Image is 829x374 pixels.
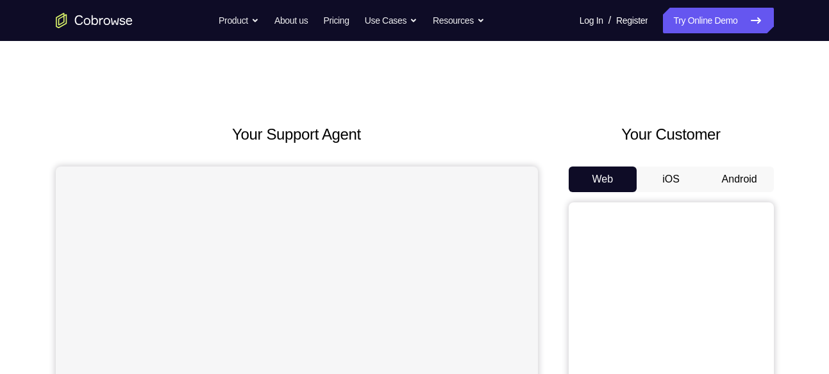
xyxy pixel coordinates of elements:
[274,8,308,33] a: About us
[433,8,485,33] button: Resources
[365,8,417,33] button: Use Cases
[637,167,705,192] button: iOS
[580,8,603,33] a: Log In
[569,123,774,146] h2: Your Customer
[219,8,259,33] button: Product
[705,167,774,192] button: Android
[663,8,773,33] a: Try Online Demo
[56,13,133,28] a: Go to the home page
[56,123,538,146] h2: Your Support Agent
[569,167,637,192] button: Web
[323,8,349,33] a: Pricing
[616,8,648,33] a: Register
[608,13,611,28] span: /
